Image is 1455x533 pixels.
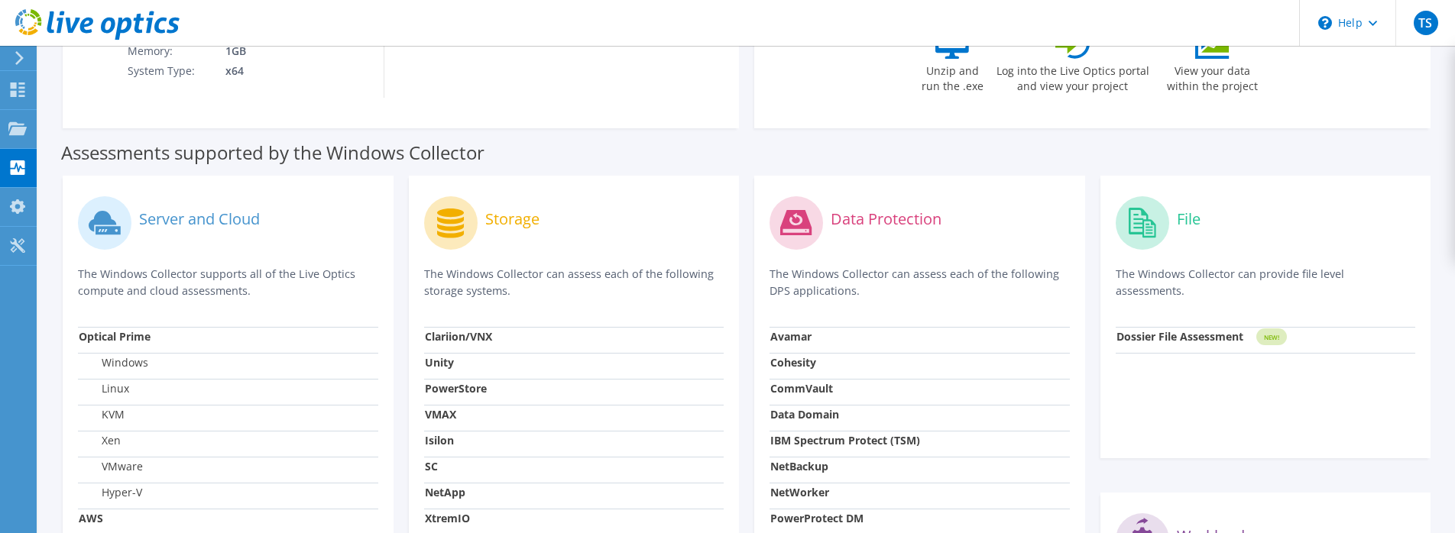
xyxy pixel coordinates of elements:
p: The Windows Collector can assess each of the following storage systems. [424,266,724,299]
strong: Isilon [425,433,454,447]
label: Xen [79,433,121,448]
strong: Data Domain [770,407,839,422]
label: Server and Cloud [139,212,260,227]
td: 1GB [214,41,322,61]
label: Storage [485,212,540,227]
svg: \n [1318,16,1332,30]
strong: Clariion/VNX [425,329,492,344]
strong: PowerProtect DM [770,511,864,525]
label: View your data within the project [1158,59,1268,94]
label: File [1177,212,1201,227]
strong: XtremIO [425,511,470,525]
label: Unzip and run the .exe [918,59,988,94]
tspan: NEW! [1263,333,1278,341]
label: VMware [79,459,143,474]
label: Assessments supported by the Windows Collector [61,145,484,160]
span: TS [1414,11,1438,35]
strong: Optical Prime [79,329,151,344]
strong: AWS [79,511,103,525]
label: Data Protection [831,212,941,227]
label: KVM [79,407,125,422]
strong: NetBackup [770,459,828,473]
strong: Cohesity [770,355,816,370]
strong: Avamar [770,329,812,344]
label: Windows [79,355,148,370]
strong: SC [425,459,438,473]
p: The Windows Collector can assess each of the following DPS applications. [770,266,1070,299]
label: Log into the Live Optics portal and view your project [996,59,1150,94]
strong: CommVault [770,381,833,396]
strong: Unity [425,355,454,370]
strong: PowerStore [425,381,487,396]
strong: VMAX [425,407,456,422]
td: System Type: [127,61,214,81]
strong: NetWorker [770,485,829,499]
td: x64 [214,61,322,81]
label: Hyper-V [79,485,142,500]
strong: NetApp [425,485,465,499]
strong: Dossier File Assessment [1116,329,1243,344]
strong: IBM Spectrum Protect (TSM) [770,433,920,447]
p: The Windows Collector can provide file level assessments. [1116,266,1416,299]
label: Linux [79,381,129,396]
p: The Windows Collector supports all of the Live Optics compute and cloud assessments. [78,266,378,299]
